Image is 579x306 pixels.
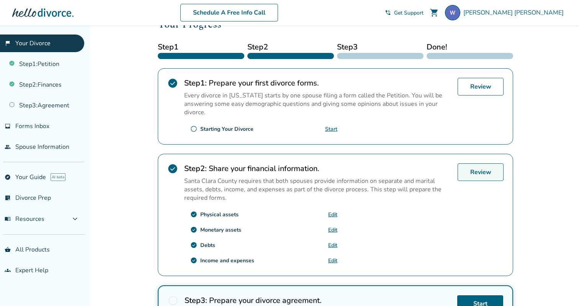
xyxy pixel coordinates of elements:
div: Physical assets [200,211,239,218]
span: list_alt_check [5,195,11,201]
div: Debts [200,242,215,249]
h2: Share your financial information. [184,163,451,174]
span: people [5,144,11,150]
div: Income and expenses [200,257,254,264]
div: Starting Your Divorce [200,125,254,133]
p: Every divorce in [US_STATE] starts by one spouse filing a form called the Petition. You will be a... [184,91,451,117]
strong: Step 1 : [184,78,207,88]
a: Start [325,125,337,133]
span: Step 1 [158,41,244,53]
span: Step 3 [337,41,424,53]
span: check_circle [190,211,197,218]
span: check_circle [190,226,197,233]
p: Santa Clara County requires that both spouses provide information on separate and marital assets,... [184,177,451,202]
span: phone_in_talk [385,10,391,16]
a: Schedule A Free Info Call [180,4,278,21]
span: AI beta [51,173,65,181]
span: inbox [5,123,11,129]
strong: Step 2 : [184,163,207,174]
span: check_circle [167,78,178,89]
span: expand_more [70,214,80,224]
span: Resources [5,215,44,223]
span: shopping_basket [5,247,11,253]
iframe: Chat Widget [541,269,579,306]
span: menu_book [5,216,11,222]
span: [PERSON_NAME] [PERSON_NAME] [463,8,567,17]
span: explore [5,174,11,180]
span: groups [5,267,11,273]
a: Edit [328,226,337,234]
span: Get Support [394,9,424,16]
span: radio_button_unchecked [190,125,197,132]
h2: Prepare your first divorce forms. [184,78,451,88]
span: check_circle [190,242,197,248]
span: check_circle [167,163,178,174]
span: Done! [427,41,513,53]
span: Step 2 [247,41,334,53]
div: Monetary assets [200,226,241,234]
a: Review [458,163,504,181]
a: Edit [328,242,337,249]
a: Edit [328,257,337,264]
span: check_circle [190,257,197,264]
span: flag_2 [5,40,11,46]
span: shopping_cart [430,8,439,17]
h2: Prepare your divorce agreement. [185,295,451,306]
a: Edit [328,211,337,218]
a: Review [458,78,504,95]
strong: Step 3 : [185,295,207,306]
a: phone_in_talkGet Support [385,9,424,16]
img: workspace [445,5,460,20]
span: Forms Inbox [15,122,49,130]
span: radio_button_unchecked [168,295,178,306]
